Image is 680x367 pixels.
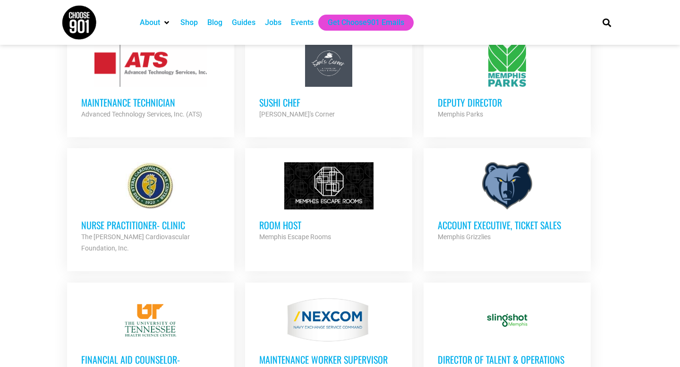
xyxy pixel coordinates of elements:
[135,15,586,31] nav: Main nav
[81,96,220,108] h3: Maintenance Technician
[599,15,615,30] div: Search
[180,17,198,28] a: Shop
[424,25,591,134] a: Deputy Director Memphis Parks
[259,233,331,241] strong: Memphis Escape Rooms
[438,96,577,108] h3: Deputy Director
[67,148,234,268] a: Nurse Practitioner- Clinic The [PERSON_NAME] Cardiovascular Foundation, Inc.
[140,17,160,28] a: About
[265,17,281,28] a: Jobs
[232,17,255,28] a: Guides
[259,353,398,366] h3: MAINTENANCE WORKER SUPERVISOR
[259,96,398,108] h3: Sushi Chef
[67,25,234,134] a: Maintenance Technician Advanced Technology Services, Inc. (ATS)
[81,110,202,118] strong: Advanced Technology Services, Inc. (ATS)
[135,15,176,31] div: About
[207,17,222,28] a: Blog
[245,148,412,257] a: Room Host Memphis Escape Rooms
[438,219,577,231] h3: Account Executive, Ticket Sales
[438,233,491,241] strong: Memphis Grizzlies
[424,148,591,257] a: Account Executive, Ticket Sales Memphis Grizzlies
[259,219,398,231] h3: Room Host
[438,353,577,366] h3: Director of Talent & Operations
[81,219,220,231] h3: Nurse Practitioner- Clinic
[259,110,335,118] strong: [PERSON_NAME]'s Corner
[291,17,314,28] a: Events
[81,233,190,252] strong: The [PERSON_NAME] Cardiovascular Foundation, Inc.
[438,110,483,118] strong: Memphis Parks
[328,17,404,28] a: Get Choose901 Emails
[245,25,412,134] a: Sushi Chef [PERSON_NAME]'s Corner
